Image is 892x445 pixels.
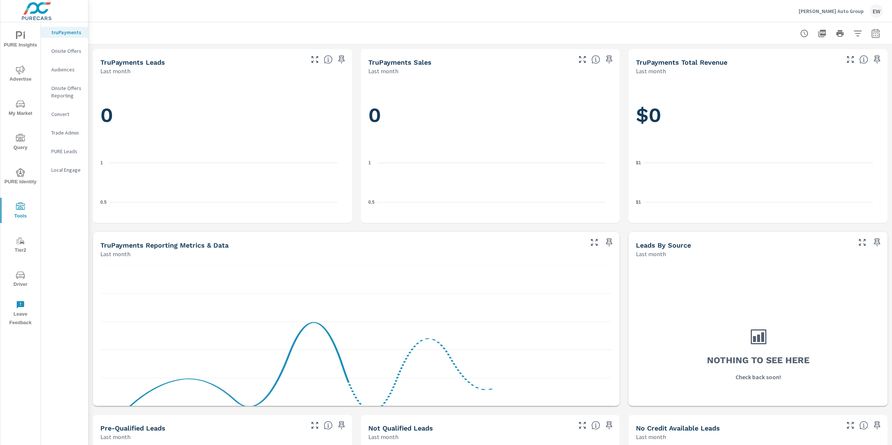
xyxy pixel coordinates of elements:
div: Convert [41,109,88,120]
button: Make Fullscreen [588,236,600,248]
button: Apply Filters [850,26,865,41]
button: Make Fullscreen [309,419,321,431]
p: Last month [100,67,130,75]
text: 1 [368,160,371,165]
span: Save this to your personalized report [871,236,883,248]
h5: truPayments Reporting Metrics & Data [100,241,229,249]
button: Make Fullscreen [856,236,868,248]
div: Audiences [41,64,88,75]
button: Make Fullscreen [576,419,588,431]
span: Save this to your personalized report [336,419,348,431]
p: Last month [368,432,398,441]
button: Print Report [833,26,847,41]
span: Save this to your personalized report [603,54,615,65]
div: Trade Admin [41,127,88,138]
span: Number of sales matched to a truPayments lead. [Source: This data is sourced from the dealer's DM... [591,55,600,64]
text: $1 [636,199,641,204]
h5: truPayments Sales [368,58,432,66]
span: Save this to your personalized report [603,419,615,431]
span: Save this to your personalized report [871,419,883,431]
p: truPayments [51,29,82,36]
h1: 0 [368,103,613,128]
p: Last month [636,67,666,75]
h5: Not Qualified Leads [368,424,433,432]
p: Last month [636,432,666,441]
text: 0.5 [100,199,107,204]
span: PURE Identity [3,168,38,186]
div: truPayments [41,27,88,38]
p: Onsite Offers [51,47,82,55]
p: Onsite Offers Reporting [51,84,82,99]
p: Last month [100,249,130,258]
p: PURE Leads [51,148,82,155]
span: The number of truPayments leads. [324,55,333,64]
h1: $0 [636,103,880,128]
p: Convert [51,110,82,118]
p: Audiences [51,66,82,73]
text: 0.5 [368,199,375,204]
div: Local Engage [41,164,88,175]
h5: truPayments Total Revenue [636,58,727,66]
span: Query [3,134,38,152]
button: Select Date Range [868,26,883,41]
button: Make Fullscreen [844,419,856,431]
text: $1 [636,160,641,165]
h1: 0 [100,103,345,128]
span: A basic review has been done and has not approved the credit worthiness of the lead by the config... [591,421,600,430]
h5: Leads By Source [636,241,691,249]
p: Check back soon! [736,373,781,381]
span: Advertise [3,65,38,84]
p: Last month [100,432,130,441]
h5: No Credit Available Leads [636,424,720,432]
h3: Nothing to see here [707,354,809,367]
p: Trade Admin [51,129,82,136]
p: Last month [636,249,666,258]
span: PURE Insights [3,31,38,49]
text: 1 [100,160,103,165]
span: Save this to your personalized report [871,54,883,65]
div: nav menu [0,22,41,330]
span: Tools [3,202,38,220]
span: Save this to your personalized report [336,54,348,65]
div: Onsite Offers Reporting [41,83,88,101]
button: "Export Report to PDF" [815,26,830,41]
span: My Market [3,100,38,118]
div: EW [870,4,883,18]
span: Total revenue from sales matched to a truPayments lead. [Source: This data is sourced from the de... [859,55,868,64]
p: Local Engage [51,166,82,174]
button: Make Fullscreen [309,54,321,65]
div: Onsite Offers [41,45,88,57]
span: Save this to your personalized report [603,236,615,248]
h5: Pre-Qualified Leads [100,424,165,432]
span: A basic review has been done and approved the credit worthiness of the lead by the configured cre... [324,421,333,430]
p: Last month [368,67,398,75]
span: Leave Feedback [3,300,38,327]
span: A lead that has been submitted but has not gone through the credit application process. [859,421,868,430]
span: Tier2 [3,236,38,255]
p: [PERSON_NAME] Auto Group [799,8,864,14]
span: Driver [3,271,38,289]
button: Make Fullscreen [576,54,588,65]
h5: truPayments Leads [100,58,165,66]
button: Make Fullscreen [844,54,856,65]
div: PURE Leads [41,146,88,157]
